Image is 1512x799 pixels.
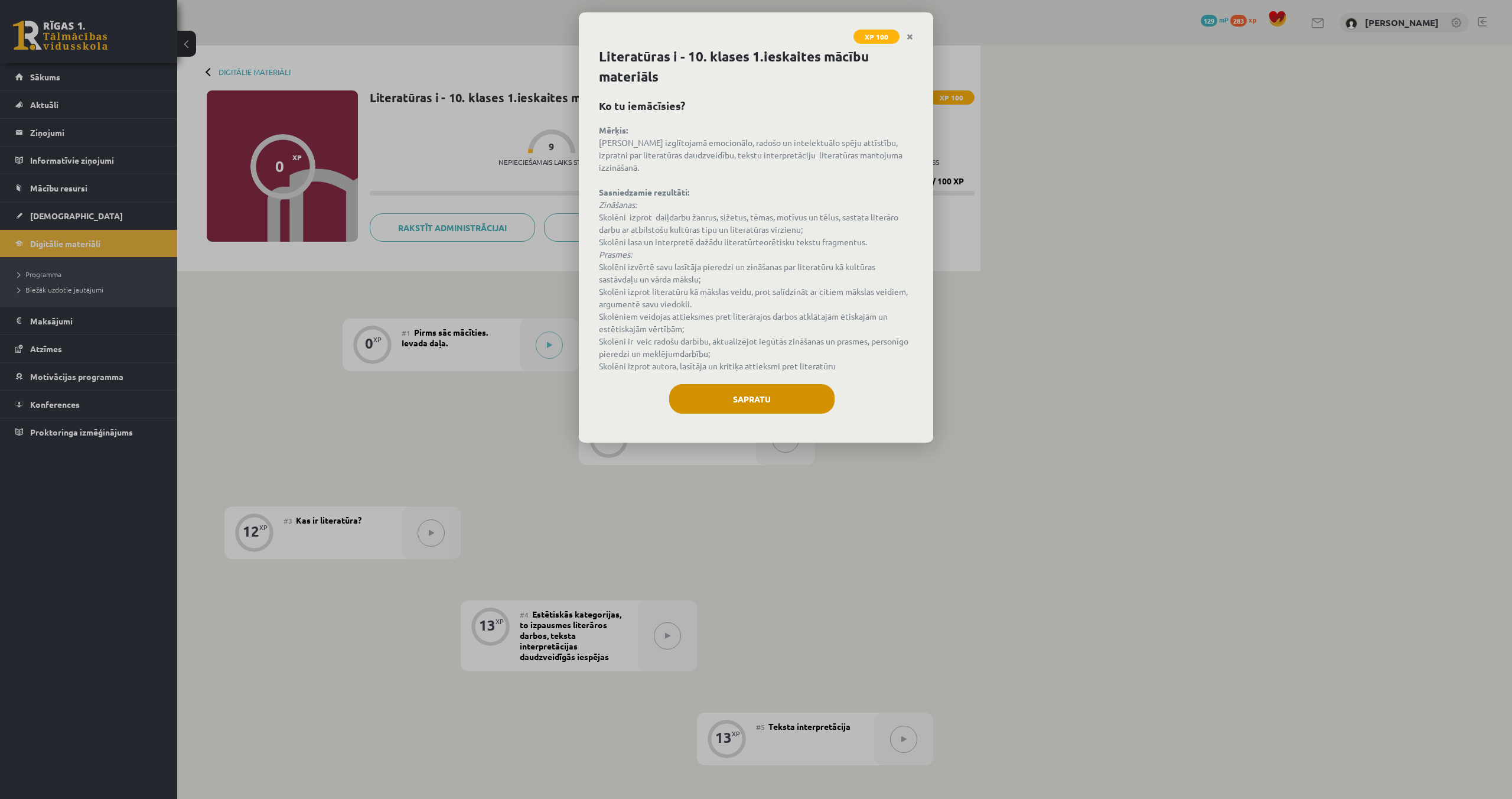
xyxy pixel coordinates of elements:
em: Zināšanas: [599,199,637,210]
strong: Sasniedzamie rezultāti: [599,187,689,197]
span: XP 100 [853,30,900,44]
h2: Ko tu iemācīsies? [599,98,913,113]
strong: Mērķis: [599,125,628,135]
a: Close [900,25,920,48]
em: Prasmes: [599,249,632,259]
h1: Literatūras i - 10. klases 1.ieskaites mācību materiāls [599,47,913,87]
p: [PERSON_NAME] izglītojamā emocionālo, radošo un intelektuālo spēju attīstību, izpratni par litera... [599,124,913,372]
button: Sapratu [669,384,835,414]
